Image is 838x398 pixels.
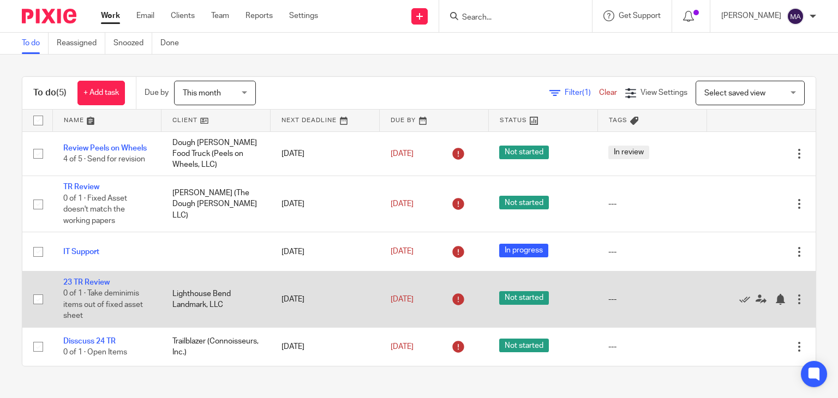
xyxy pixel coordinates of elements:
a: 23 TR Review [63,279,110,286]
span: 0 of 1 · Open Items [63,348,127,356]
span: [DATE] [391,150,414,158]
span: View Settings [641,89,687,97]
span: In progress [499,244,548,257]
div: --- [608,246,696,257]
span: [DATE] [391,248,414,256]
span: [DATE] [391,200,414,208]
td: [DATE] [271,131,380,176]
td: Trailblazer (Connoisseurs, Inc.) [161,327,271,366]
h1: To do [33,87,67,99]
a: IT Support [63,248,99,256]
a: Disscuss 24 TR [63,337,116,345]
span: [DATE] [391,296,414,303]
p: [PERSON_NAME] [721,10,781,21]
a: Clear [599,89,617,97]
a: Team [211,10,229,21]
span: Not started [499,339,549,352]
span: (5) [56,88,67,97]
td: Lighthouse Bend Landmark, LLC [161,271,271,327]
div: --- [608,294,696,305]
input: Search [461,13,559,23]
td: [DATE] [271,232,380,271]
td: [PERSON_NAME] (The Dough [PERSON_NAME] LLC) [161,176,271,232]
td: Dough [PERSON_NAME] Food Truck (Peels on Wheels, LLC) [161,131,271,176]
div: --- [608,341,696,352]
a: Clients [171,10,195,21]
span: 0 of 1 · Fixed Asset doesn't match the working papers [63,195,127,225]
td: [DATE] [271,176,380,232]
span: In review [608,146,649,159]
a: Reports [246,10,273,21]
span: Not started [499,146,549,159]
img: Pixie [22,9,76,23]
a: TR Review [63,183,99,191]
span: This month [183,89,221,97]
img: svg%3E [787,8,804,25]
a: Reassigned [57,33,105,54]
td: [DATE] [271,271,380,327]
span: Not started [499,196,549,209]
span: Tags [609,117,627,123]
a: Mark as done [739,294,756,305]
span: (1) [582,89,591,97]
span: 0 of 1 · Take deminimis items out of fixed asset sheet [63,290,143,319]
a: + Add task [77,81,125,105]
a: Snoozed [113,33,152,54]
a: Settings [289,10,318,21]
a: Done [160,33,187,54]
a: To do [22,33,49,54]
span: [DATE] [391,343,414,351]
span: 4 of 5 · Send for revision [63,155,145,163]
a: Work [101,10,120,21]
span: Select saved view [704,89,765,97]
p: Due by [145,87,169,98]
span: Get Support [619,12,661,20]
div: --- [608,198,696,209]
a: Email [136,10,154,21]
span: Not started [499,291,549,305]
a: Review Peels on Wheels [63,144,147,152]
td: [DATE] [271,327,380,366]
span: Filter [565,89,599,97]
